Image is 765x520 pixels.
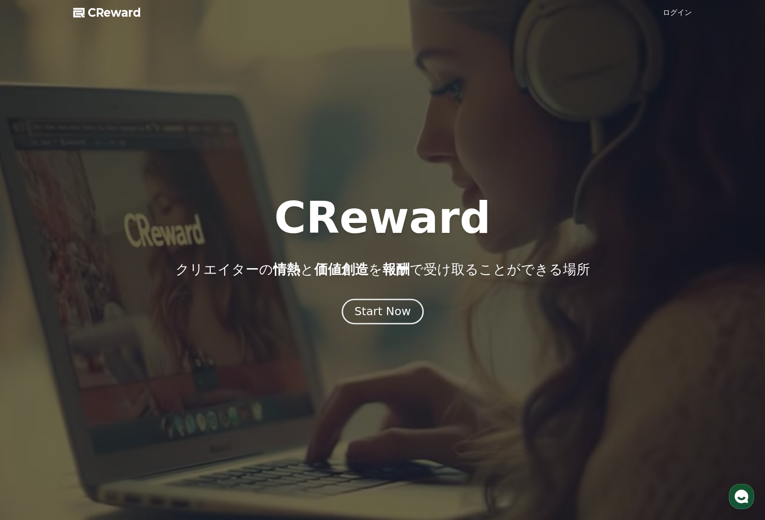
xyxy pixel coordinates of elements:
[75,301,102,308] span: Messages
[175,261,590,278] p: クリエイターの と を で受け取ることができる場所
[23,300,39,307] span: Home
[273,261,300,277] span: 情熱
[382,261,410,277] span: 報酬
[134,300,156,307] span: Settings
[88,5,141,20] span: CReward
[354,304,411,319] div: Start Now
[344,308,422,317] a: Start Now
[341,299,423,325] button: Start Now
[314,261,368,277] span: 価値創造
[117,287,174,309] a: Settings
[274,196,491,240] h1: CReward
[60,287,117,309] a: Messages
[3,287,60,309] a: Home
[663,7,692,18] a: ログイン
[73,5,141,20] a: CReward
